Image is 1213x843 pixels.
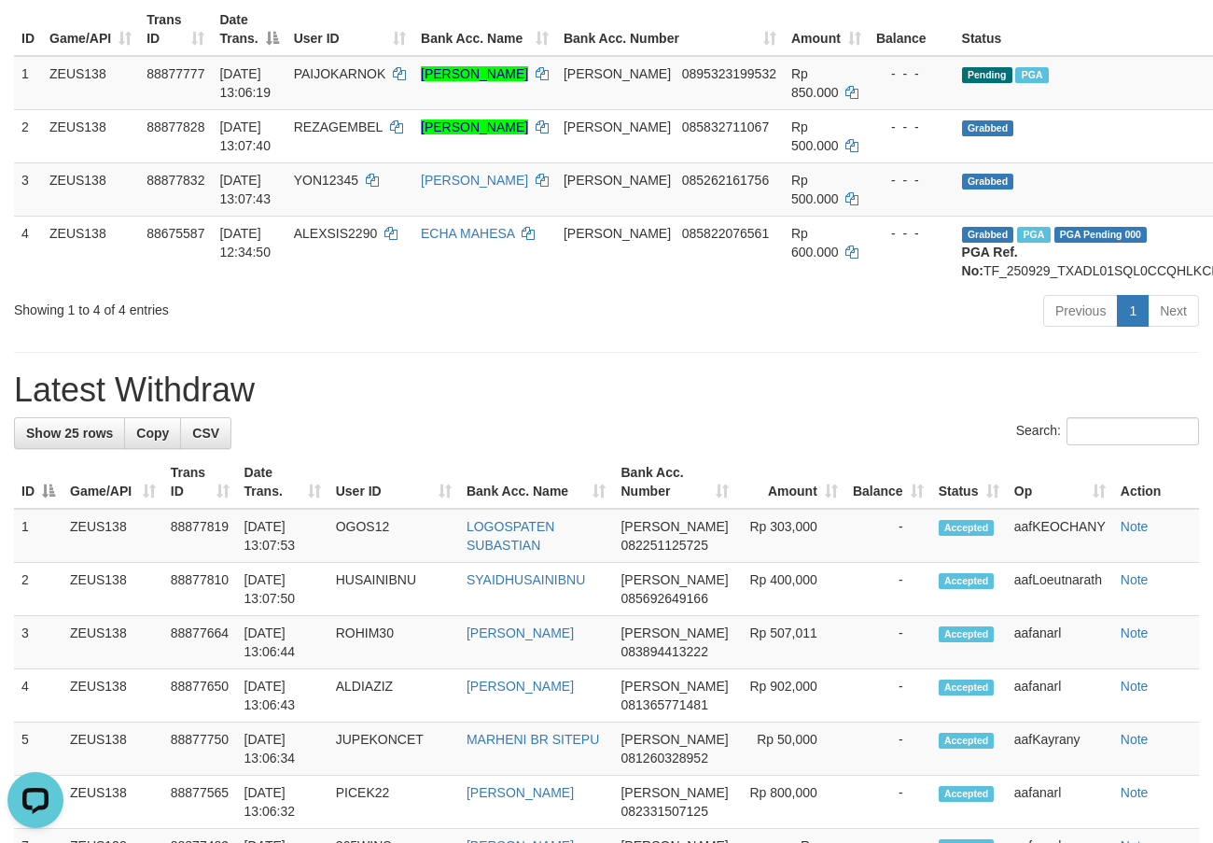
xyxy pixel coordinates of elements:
a: Note [1121,625,1149,640]
span: [PERSON_NAME] [620,679,728,694]
td: 1 [14,509,63,563]
span: Show 25 rows [26,426,113,441]
div: - - - [876,224,947,243]
td: OGOS12 [328,509,459,563]
a: [PERSON_NAME] [467,679,574,694]
div: - - - [876,171,947,190]
td: - [845,509,931,563]
a: Previous [1043,295,1118,327]
td: [DATE] 13:06:44 [237,616,328,669]
td: HUSAINIBNU [328,563,459,616]
td: [DATE] 13:07:50 [237,563,328,616]
a: [PERSON_NAME] [467,785,574,800]
td: PICEK22 [328,776,459,829]
span: 88675587 [146,226,204,241]
span: [PERSON_NAME] [620,625,728,640]
a: LOGOSPATEN SUBASTIAN [467,519,554,553]
span: [DATE] 12:34:50 [219,226,271,260]
span: [PERSON_NAME] [620,732,728,747]
span: Marked by aafpengsreynich [1017,227,1050,243]
th: Game/API: activate to sort column ascending [63,456,163,509]
td: 3 [14,162,42,216]
span: Copy 083894413222 to clipboard [620,644,707,659]
td: aafanarl [1007,669,1113,723]
span: [DATE] 13:07:40 [219,119,271,153]
td: Rp 400,000 [736,563,845,616]
span: CSV [192,426,219,441]
span: Accepted [939,520,995,536]
a: Note [1121,572,1149,587]
th: Bank Acc. Name: activate to sort column ascending [413,3,556,56]
span: PGA Pending [1054,227,1148,243]
td: Rp 303,000 [736,509,845,563]
a: 1 [1117,295,1149,327]
span: [PERSON_NAME] [620,785,728,800]
a: [PERSON_NAME] [421,119,528,134]
span: YON12345 [294,173,358,188]
td: - [845,616,931,669]
td: ZEUS138 [42,216,139,288]
td: 4 [14,216,42,288]
td: ZEUS138 [63,616,163,669]
td: aafKEOCHANY [1007,509,1113,563]
td: ZEUS138 [42,56,139,110]
span: Marked by aafanarl [1015,67,1048,83]
th: Date Trans.: activate to sort column descending [212,3,286,56]
a: [PERSON_NAME] [421,66,528,81]
span: Copy [136,426,169,441]
th: Bank Acc. Number: activate to sort column ascending [613,456,735,509]
td: aafKayrany [1007,723,1113,776]
td: 1 [14,56,42,110]
td: 2 [14,563,63,616]
th: Balance: activate to sort column ascending [845,456,931,509]
span: Grabbed [962,120,1014,136]
span: Copy 081260328952 to clipboard [620,751,707,766]
td: 88877664 [163,616,237,669]
span: Copy 085822076561 to clipboard [682,226,769,241]
td: - [845,669,931,723]
td: - [845,563,931,616]
span: Accepted [939,573,995,589]
span: Rp 500.000 [791,173,839,206]
span: [DATE] 13:07:43 [219,173,271,206]
input: Search: [1067,417,1199,445]
td: ZEUS138 [63,723,163,776]
td: 3 [14,616,63,669]
th: Bank Acc. Number: activate to sort column ascending [556,3,784,56]
b: PGA Ref. No: [962,245,1018,278]
span: Accepted [939,786,995,802]
span: REZAGEMBEL [294,119,383,134]
span: Accepted [939,626,995,642]
td: ZEUS138 [63,509,163,563]
td: [DATE] 13:07:53 [237,509,328,563]
a: Note [1121,785,1149,800]
a: CSV [180,417,231,449]
span: Grabbed [962,227,1014,243]
th: User ID: activate to sort column ascending [328,456,459,509]
td: 5 [14,723,63,776]
th: Status: activate to sort column ascending [931,456,1007,509]
span: Accepted [939,733,995,749]
a: Note [1121,519,1149,534]
td: ZEUS138 [42,109,139,162]
span: ALEXSIS2290 [294,226,378,241]
a: Note [1121,679,1149,694]
a: Copy [124,417,181,449]
span: [DATE] 13:06:19 [219,66,271,100]
th: Amount: activate to sort column ascending [736,456,845,509]
label: Search: [1016,417,1199,445]
td: ALDIAZIZ [328,669,459,723]
span: [PERSON_NAME] [564,226,671,241]
td: 88877650 [163,669,237,723]
td: ROHIM30 [328,616,459,669]
span: Copy 085262161756 to clipboard [682,173,769,188]
td: 88877750 [163,723,237,776]
h1: Latest Withdraw [14,372,1199,409]
div: Showing 1 to 4 of 4 entries [14,293,492,319]
td: ZEUS138 [63,563,163,616]
span: Copy 085692649166 to clipboard [620,591,707,606]
td: [DATE] 13:06:32 [237,776,328,829]
span: PAIJOKARNOK [294,66,386,81]
th: Amount: activate to sort column ascending [784,3,869,56]
div: - - - [876,118,947,136]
